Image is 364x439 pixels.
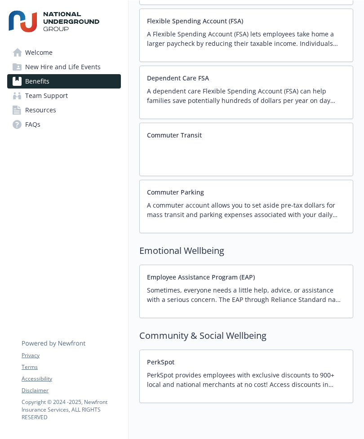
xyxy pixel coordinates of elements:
p: A dependent care Flexible Spending Account (FSA) can help families save potentially hundreds of d... [147,86,346,105]
span: Team Support [25,89,68,103]
p: A commuter account allows you to set aside pre-tax dollars for mass transit and parking expenses ... [147,200,346,219]
button: Commuter Parking [147,187,204,197]
a: Benefits [7,74,121,89]
button: Flexible Spending Account (FSA) [147,16,243,26]
p: A Flexible Spending Account (FSA) lets employees take home a larger paycheck by reducing their ta... [147,29,346,48]
span: New Hire and Life Events [25,60,101,74]
button: Employee Assistance Program (EAP) [147,272,255,282]
span: Welcome [25,45,53,60]
a: Team Support [7,89,121,103]
a: Disclaimer [22,386,120,395]
span: Benefits [25,74,49,89]
h2: Community & Social Wellbeing [139,329,353,342]
p: Copyright © 2024 - 2025 , Newfront Insurance Services, ALL RIGHTS RESERVED [22,398,120,421]
span: Resources [25,103,56,117]
button: PerkSpot [147,357,174,367]
p: PerkSpot provides employees with exclusive discounts to 900+ local and national merchants at no c... [147,370,346,389]
button: Dependent Care FSA [147,73,209,83]
a: Accessibility [22,375,120,383]
a: Welcome [7,45,121,60]
span: FAQs [25,117,40,132]
h2: Emotional Wellbeing [139,244,353,257]
p: Sometimes, everyone needs a little help, advice, or assistance with a serious concern. The EAP th... [147,285,346,304]
a: FAQs [7,117,121,132]
a: Resources [7,103,121,117]
a: New Hire and Life Events [7,60,121,74]
button: Commuter Transit [147,130,202,140]
a: Terms [22,363,120,371]
a: Privacy [22,351,120,359]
